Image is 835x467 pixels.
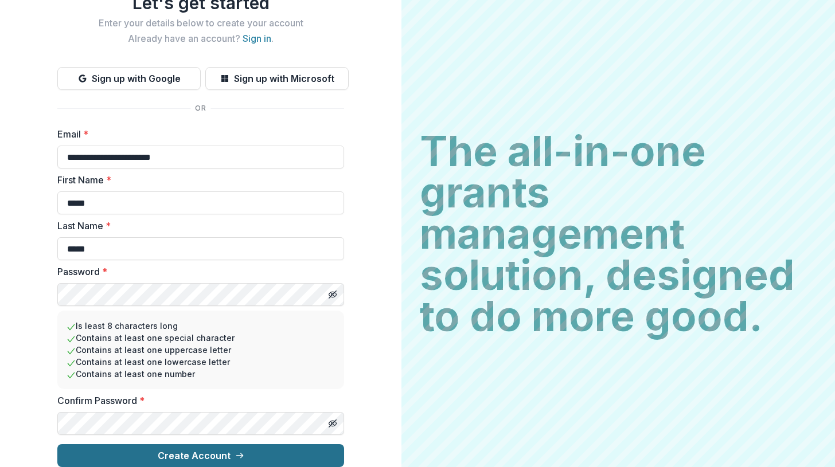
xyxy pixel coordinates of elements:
a: Sign in [243,33,271,44]
button: Create Account [57,444,344,467]
label: Confirm Password [57,394,337,407]
label: First Name [57,173,337,187]
label: Password [57,265,337,278]
li: Contains at least one number [67,368,335,380]
button: Toggle password visibility [323,414,342,433]
button: Sign up with Google [57,67,201,90]
h2: Already have an account? . [57,33,344,44]
button: Sign up with Microsoft [205,67,349,90]
li: Contains at least one special character [67,332,335,344]
li: Contains at least one uppercase letter [67,344,335,356]
li: Contains at least one lowercase letter [67,356,335,368]
button: Toggle password visibility [323,285,342,304]
h2: Enter your details below to create your account [57,18,344,29]
li: Is least 8 characters long [67,320,335,332]
label: Email [57,127,337,141]
label: Last Name [57,219,337,233]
